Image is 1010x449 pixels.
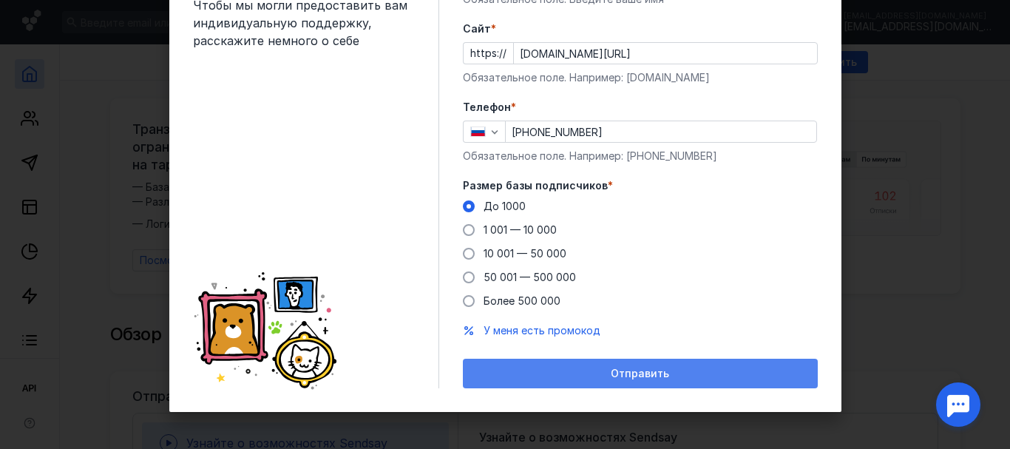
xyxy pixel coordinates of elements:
span: 10 001 — 50 000 [484,247,566,260]
span: 50 001 — 500 000 [484,271,576,283]
span: У меня есть промокод [484,324,600,337]
span: Размер базы подписчиков [463,178,608,193]
span: Cайт [463,21,491,36]
span: До 1000 [484,200,526,212]
button: У меня есть промокод [484,323,600,338]
div: Обязательное поле. Например: [PHONE_NUMBER] [463,149,818,163]
span: Более 500 000 [484,294,560,307]
span: Отправить [611,368,669,380]
div: Обязательное поле. Например: [DOMAIN_NAME] [463,70,818,85]
span: Телефон [463,100,511,115]
span: 1 001 — 10 000 [484,223,557,236]
button: Отправить [463,359,818,388]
